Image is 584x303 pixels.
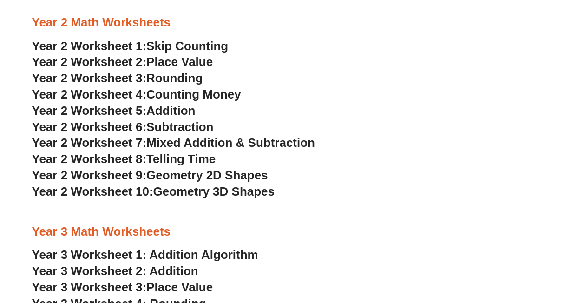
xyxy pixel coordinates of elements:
a: Year 3 Worksheet 3:Place Value [32,280,213,294]
a: Year 2 Worksheet 1:Skip Counting [32,39,229,53]
span: Year 2 Worksheet 3: [32,71,147,85]
a: Year 2 Worksheet 4:Counting Money [32,87,241,101]
span: Year 2 Worksheet 2: [32,55,147,69]
a: Year 2 Worksheet 8:Telling Time [32,152,216,166]
span: Year 2 Worksheet 9: [32,168,147,182]
a: Year 3 Worksheet 1: Addition Algorithm [32,248,258,262]
a: Year 2 Worksheet 5:Addition [32,104,196,118]
span: Skip Counting [146,39,228,53]
span: Telling Time [146,152,216,166]
span: Rounding [146,71,203,85]
span: Geometry 3D Shapes [153,184,274,198]
span: Place Value [146,280,213,294]
a: Year 2 Worksheet 2:Place Value [32,55,213,69]
span: Year 2 Worksheet 6: [32,120,147,134]
iframe: Chat Widget [429,198,584,303]
span: Counting Money [146,87,241,101]
a: Year 2 Worksheet 7:Mixed Addition & Subtraction [32,136,315,150]
span: Year 2 Worksheet 4: [32,87,147,101]
a: Year 3 Worksheet 2: Addition [32,264,198,278]
a: Year 2 Worksheet 3:Rounding [32,71,203,85]
h3: Year 3 Math Worksheets [32,224,552,240]
h3: Year 2 Math Worksheets [32,15,552,31]
span: Year 2 Worksheet 7: [32,136,147,150]
span: Year 3 Worksheet 3: [32,280,147,294]
a: Year 2 Worksheet 9:Geometry 2D Shapes [32,168,268,182]
span: Geometry 2D Shapes [146,168,268,182]
span: Subtraction [146,120,213,134]
span: Year 2 Worksheet 8: [32,152,147,166]
span: Place Value [146,55,213,69]
span: Year 2 Worksheet 10: [32,184,153,198]
span: Year 2 Worksheet 1: [32,39,147,53]
span: Addition [146,104,195,118]
span: Year 2 Worksheet 5: [32,104,147,118]
a: Year 2 Worksheet 6:Subtraction [32,120,214,134]
a: Year 2 Worksheet 10:Geometry 3D Shapes [32,184,275,198]
span: Mixed Addition & Subtraction [146,136,315,150]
